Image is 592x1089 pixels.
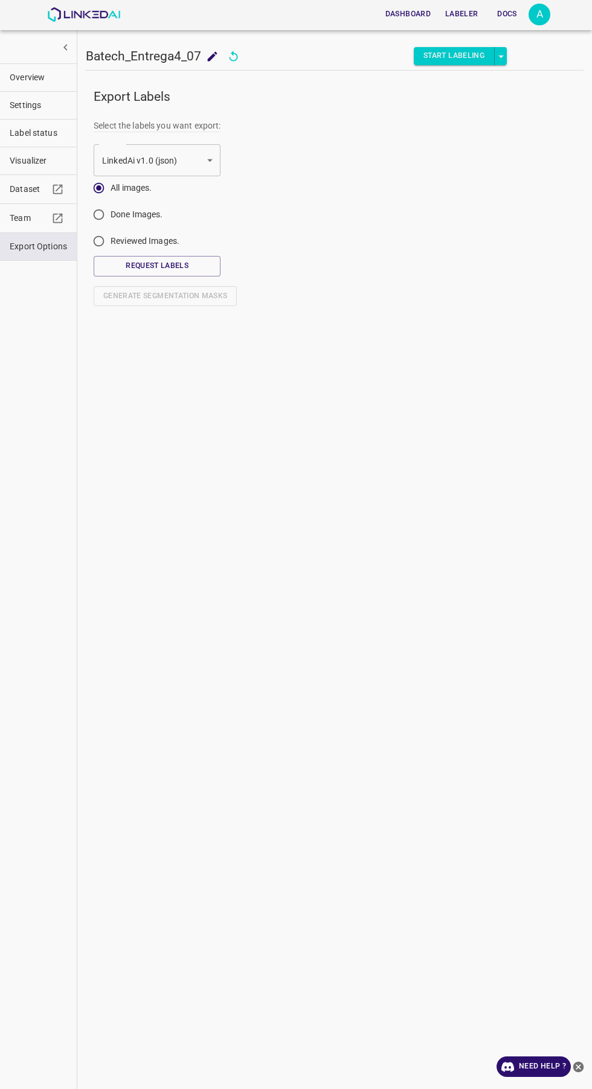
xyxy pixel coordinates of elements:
[485,2,529,27] a: Docs
[571,1056,586,1077] button: close-help
[94,120,220,132] legend: Select the labels you want export:
[10,212,48,225] span: Team
[438,2,485,27] a: Labeler
[10,127,67,139] span: Label status
[10,240,67,253] span: Export Options
[111,235,179,247] span: Reviewed Images.
[497,1056,571,1077] a: Need Help ?
[529,4,550,25] button: Open settings
[94,88,575,105] h5: Export Labels
[54,36,77,59] button: show more
[440,4,483,24] button: Labeler
[201,45,224,68] button: add to shopping cart
[381,4,436,24] button: Dashboard
[94,144,220,176] div: LinkedAi v1.0 (json)
[529,4,550,25] div: A
[94,256,220,276] button: Request Labels
[414,47,507,65] div: split button
[378,2,438,27] a: Dashboard
[111,182,152,194] span: All images.
[86,48,201,65] h5: Batech_Entrega4_07
[10,71,67,84] span: Overview
[495,47,507,65] button: select role
[47,7,120,22] img: LinkedAI
[487,4,526,24] button: Docs
[10,99,67,112] span: Settings
[111,208,163,221] span: Done Images.
[10,155,67,167] span: Visualizer
[10,183,48,196] span: Dataset
[414,47,495,65] button: Start Labeling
